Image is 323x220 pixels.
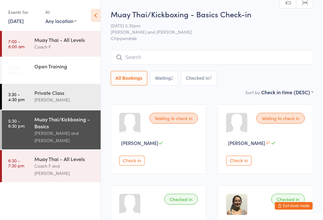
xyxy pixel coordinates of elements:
div: 7 [209,76,212,81]
div: Private Class [34,89,95,96]
label: Sort by [245,89,260,96]
time: 7:00 - 8:00 am [8,39,25,49]
button: Exit kiosk mode [275,202,313,210]
a: 6:30 -7:30 pmMuay Thai - All LevelsCoach F and [PERSON_NAME] [2,150,101,182]
div: Any location [45,17,77,24]
div: Waiting to check in [150,113,198,124]
div: Events for [8,7,39,17]
span: Chippendale [111,35,313,41]
a: 5:30 -6:30 pmMuay Thai/Kickboxing - Basics[PERSON_NAME] and [PERSON_NAME] [2,110,101,149]
div: Muay Thai - All Levels [34,155,95,162]
div: [PERSON_NAME] [34,96,95,103]
img: image1745367529.png [226,194,247,215]
button: Checked in7 [181,71,217,85]
span: [PERSON_NAME] [228,140,265,146]
a: 3:30 -4:30 pmPrivate Class[PERSON_NAME] [2,84,101,110]
div: Open Training [34,63,95,70]
a: 7:00 -8:00 amMuay Thai - All LevelsCoach F [2,31,101,57]
button: Waiting2 [150,71,178,85]
button: Check in [226,156,251,165]
div: Checked in [164,194,198,205]
button: Check in [119,156,144,165]
div: 2 [171,76,173,81]
h2: Muay Thai/Kickboxing - Basics Check-in [111,9,313,19]
button: All Bookings [111,71,147,85]
div: At [45,7,77,17]
a: 12:00 -1:00 pmOpen Training [2,57,101,83]
span: [DATE] 5:30pm [111,22,303,29]
time: 5:30 - 6:30 pm [8,118,25,128]
time: 3:30 - 4:30 pm [8,92,25,102]
div: Coach F and [PERSON_NAME] [34,162,95,177]
div: Muay Thai - All Levels [34,36,95,43]
div: Check in time (DESC) [261,89,313,96]
time: 12:00 - 1:00 pm [8,65,24,75]
span: [PERSON_NAME] [121,140,158,146]
div: Muay Thai/Kickboxing - Basics [34,116,95,130]
div: Checked in [271,194,305,205]
time: 6:30 - 7:30 pm [8,158,24,168]
div: Coach F [34,43,95,50]
div: [PERSON_NAME] and [PERSON_NAME] [34,130,95,144]
input: Search [111,50,313,65]
a: [DATE] [8,17,24,24]
span: [PERSON_NAME] and [PERSON_NAME] [111,29,303,35]
div: Waiting to check in [256,113,305,124]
